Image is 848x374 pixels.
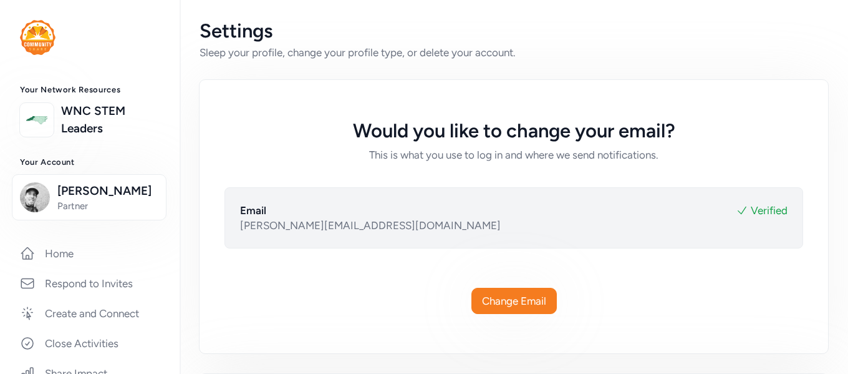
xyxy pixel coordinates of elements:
[200,45,828,60] div: Sleep your profile, change your profile type, or delete your account.
[10,330,170,357] a: Close Activities
[57,182,158,200] span: [PERSON_NAME]
[57,200,158,212] span: Partner
[482,293,546,308] span: Change Email
[751,203,788,218] span: Verified
[20,85,160,95] h3: Your Network Resources
[23,106,51,134] img: logo
[12,174,166,220] button: [PERSON_NAME]Partner
[10,300,170,327] a: Create and Connect
[10,240,170,267] a: Home
[249,147,778,162] h6: This is what you use to log in and where we send notifications.
[61,102,160,137] a: WNC STEM Leaders
[249,120,778,142] h5: Would you like to change your email?
[240,218,501,233] span: [PERSON_NAME][EMAIL_ADDRESS][DOMAIN_NAME]
[20,157,160,167] h3: Your Account
[200,20,828,42] div: Settings
[240,203,266,218] div: Email
[471,288,557,314] button: Change Email
[20,20,55,55] img: logo
[10,270,170,297] a: Respond to Invites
